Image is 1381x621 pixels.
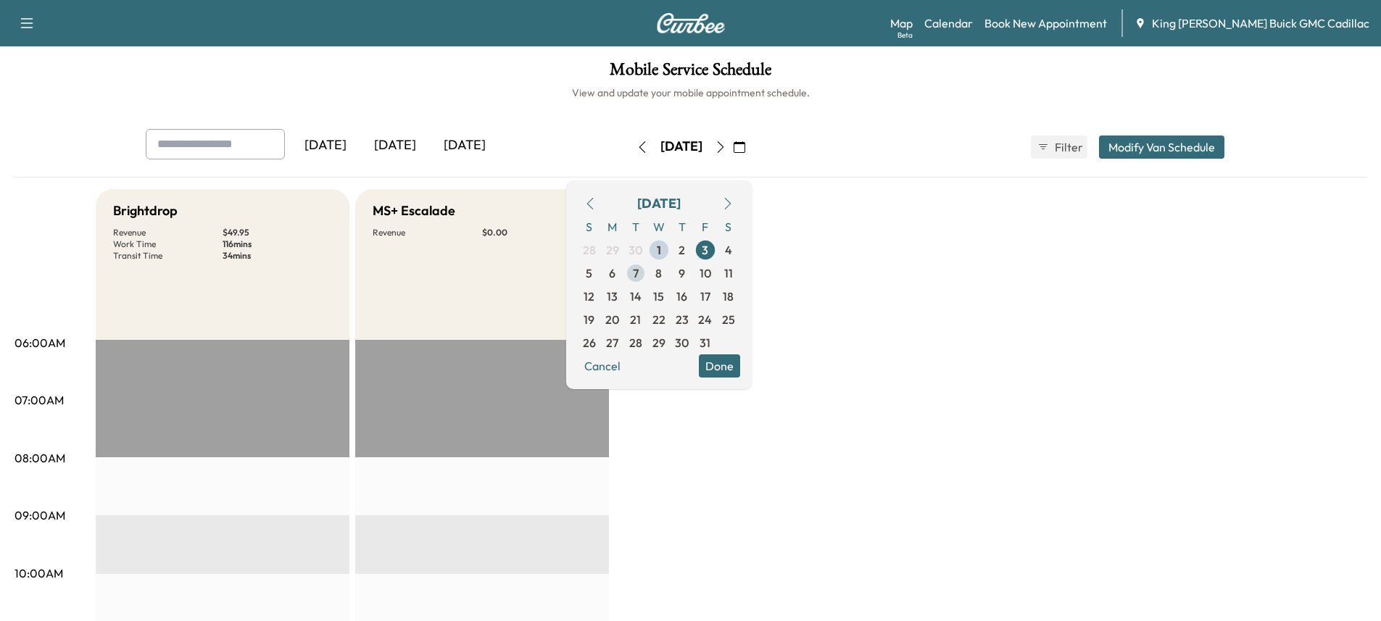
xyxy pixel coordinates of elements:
[14,449,65,467] p: 08:00AM
[624,215,647,238] span: T
[671,215,694,238] span: T
[1099,136,1224,159] button: Modify Van Schedule
[653,288,664,305] span: 15
[606,334,618,351] span: 27
[660,138,702,156] div: [DATE]
[675,334,689,351] span: 30
[578,215,601,238] span: S
[223,250,332,262] p: 34 mins
[14,564,63,582] p: 10:00AM
[605,311,619,328] span: 20
[652,334,665,351] span: 29
[1055,138,1081,156] span: Filter
[679,241,685,259] span: 2
[630,311,641,328] span: 21
[14,507,65,524] p: 09:00AM
[584,311,594,328] span: 19
[223,238,332,250] p: 116 mins
[700,334,710,351] span: 31
[676,288,687,305] span: 16
[657,241,661,259] span: 1
[14,391,64,409] p: 07:00AM
[113,238,223,250] p: Work Time
[583,241,596,259] span: 28
[629,241,642,259] span: 30
[633,264,639,282] span: 7
[223,227,332,238] p: $ 49.95
[360,129,430,162] div: [DATE]
[430,129,499,162] div: [DATE]
[14,86,1367,100] h6: View and update your mobile appointment schedule.
[722,311,735,328] span: 25
[584,288,594,305] span: 12
[724,264,733,282] span: 11
[700,288,710,305] span: 17
[113,227,223,238] p: Revenue
[601,215,624,238] span: M
[606,241,619,259] span: 29
[586,264,592,282] span: 5
[1152,14,1369,32] span: King [PERSON_NAME] Buick GMC Cadillac
[647,215,671,238] span: W
[700,264,711,282] span: 10
[679,264,685,282] span: 9
[652,311,665,328] span: 22
[655,264,662,282] span: 8
[113,201,178,221] h5: Brightdrop
[14,334,65,351] p: 06:00AM
[676,311,689,328] span: 23
[607,288,618,305] span: 13
[656,13,726,33] img: Curbee Logo
[725,241,732,259] span: 4
[924,14,973,32] a: Calendar
[694,215,717,238] span: F
[717,215,740,238] span: S
[699,354,740,378] button: Done
[113,250,223,262] p: Transit Time
[291,129,360,162] div: [DATE]
[373,227,482,238] p: Revenue
[583,334,596,351] span: 26
[698,311,712,328] span: 24
[984,14,1107,32] a: Book New Appointment
[14,61,1367,86] h1: Mobile Service Schedule
[609,264,615,282] span: 6
[637,193,681,214] div: [DATE]
[482,227,592,238] p: $ 0.00
[630,288,642,305] span: 14
[629,334,642,351] span: 28
[373,201,455,221] h5: MS+ Escalade
[1031,136,1087,159] button: Filter
[702,241,708,259] span: 3
[578,354,627,378] button: Cancel
[897,30,913,41] div: Beta
[723,288,734,305] span: 18
[890,14,913,32] a: MapBeta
